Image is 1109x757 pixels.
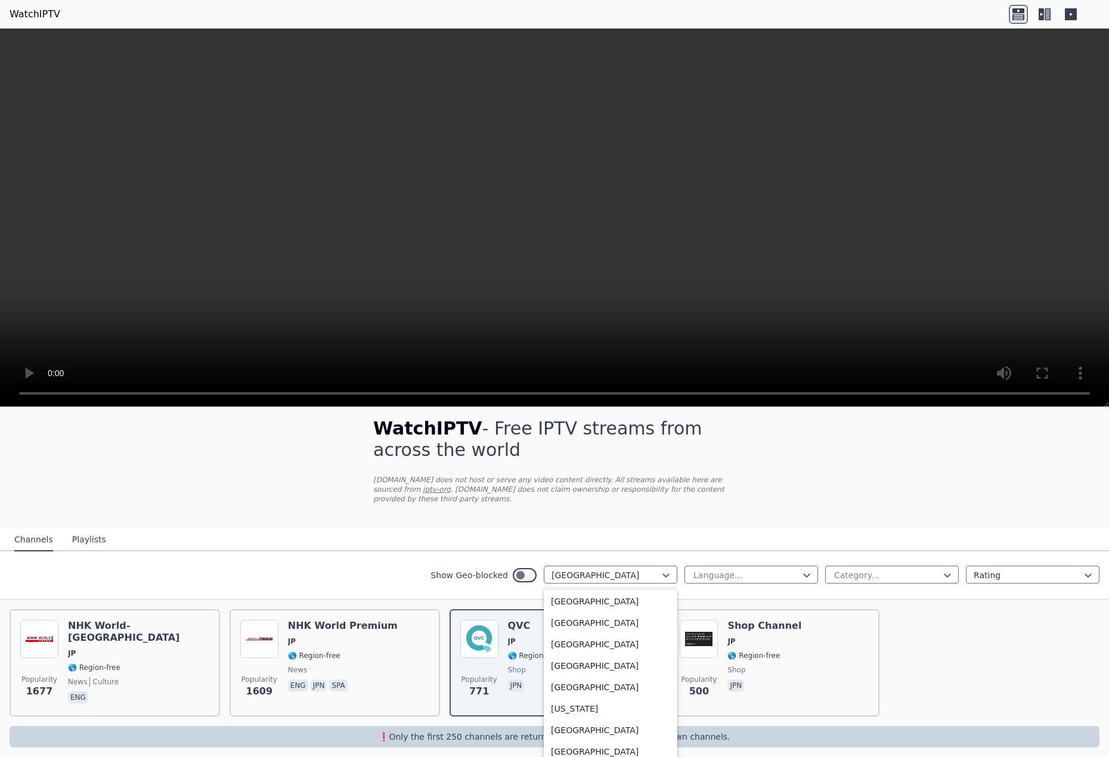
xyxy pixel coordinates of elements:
[68,691,88,703] p: eng
[241,675,277,684] span: Popularity
[508,620,560,632] h6: QVC
[727,620,801,632] h6: Shop Channel
[423,485,451,494] a: iptv-org
[288,637,296,646] span: JP
[544,612,677,634] div: [GEOGRAPHIC_DATA]
[430,569,508,581] label: Show Geo-blocked
[373,418,482,439] span: WatchIPTV
[329,680,347,691] p: spa
[68,677,87,687] span: news
[508,651,560,660] span: 🌎 Region-free
[680,620,718,658] img: Shop Channel
[14,731,1095,743] p: ❗️Only the first 250 channels are returned, use the filters to narrow down channels.
[689,684,709,699] span: 500
[68,649,76,658] span: JP
[461,675,497,684] span: Popularity
[373,475,736,504] p: [DOMAIN_NAME] does not host or serve any video content directly. All streams available here are s...
[544,655,677,677] div: [GEOGRAPHIC_DATA]
[727,651,780,660] span: 🌎 Region-free
[10,7,60,21] a: WatchIPTV
[26,684,53,699] span: 1677
[544,634,677,655] div: [GEOGRAPHIC_DATA]
[246,684,273,699] span: 1609
[373,418,736,461] h1: - Free IPTV streams from across the world
[460,620,498,658] img: QVC
[288,651,340,660] span: 🌎 Region-free
[508,680,525,691] p: jpn
[288,620,398,632] h6: NHK World Premium
[544,719,677,741] div: [GEOGRAPHIC_DATA]
[240,620,278,658] img: NHK World Premium
[72,529,106,551] button: Playlists
[311,680,327,691] p: jpn
[89,677,119,687] span: culture
[727,680,744,691] p: jpn
[14,529,53,551] button: Channels
[288,665,307,675] span: news
[21,675,57,684] span: Popularity
[288,680,308,691] p: eng
[544,698,677,719] div: [US_STATE]
[681,675,717,684] span: Popularity
[68,620,209,644] h6: NHK World-[GEOGRAPHIC_DATA]
[544,677,677,698] div: [GEOGRAPHIC_DATA]
[508,637,516,646] span: JP
[20,620,58,658] img: NHK World-Japan
[508,665,526,675] span: shop
[727,637,735,646] span: JP
[469,684,489,699] span: 771
[544,591,677,612] div: [GEOGRAPHIC_DATA]
[727,665,745,675] span: shop
[68,663,120,672] span: 🌎 Region-free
